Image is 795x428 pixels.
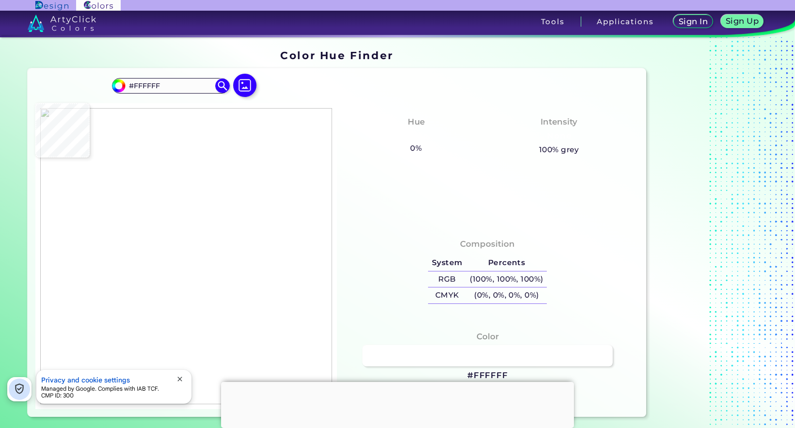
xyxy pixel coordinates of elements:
h4: Color [477,330,499,344]
h5: RGB [428,271,466,287]
h5: Percents [466,255,547,271]
img: ArtyClick Design logo [35,1,68,10]
h3: None [543,130,575,142]
h3: None [400,130,432,142]
a: Sign In [675,16,711,28]
img: logo_artyclick_colors_white.svg [28,15,96,32]
h5: (0%, 0%, 0%, 0%) [466,287,547,303]
h5: 100% grey [539,143,579,156]
img: icon search [215,79,230,93]
h5: CMYK [428,287,466,303]
h4: Intensity [541,115,577,129]
h3: #FFFFFF [467,370,508,381]
a: Sign Up [723,16,761,28]
img: 87c4d22d-4d30-45d2-bb31-e9cdc19a9538 [40,108,332,404]
h4: Composition [460,237,515,251]
input: type color.. [126,79,216,93]
h5: 0% [407,142,426,155]
h5: System [428,255,466,271]
h5: Sign Up [727,17,757,25]
h3: Tools [541,18,565,25]
img: icon picture [233,74,256,97]
h3: Applications [597,18,653,25]
h5: Sign In [680,18,707,25]
iframe: Advertisement [221,382,574,426]
iframe: Advertisement [650,46,771,420]
h1: Color Hue Finder [280,48,393,63]
h5: (100%, 100%, 100%) [466,271,547,287]
h4: Hue [408,115,425,129]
